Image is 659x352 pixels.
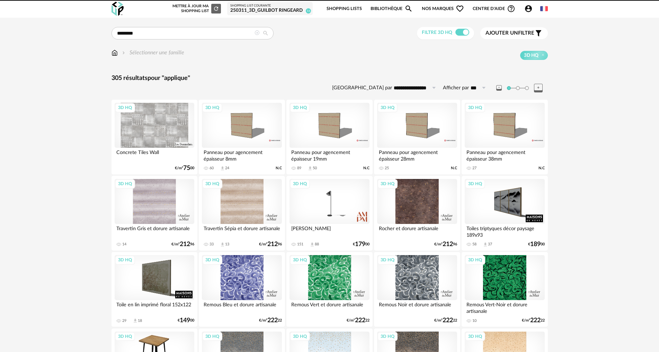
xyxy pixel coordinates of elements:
[230,4,310,8] div: Shopping List courante
[465,300,544,314] div: Remous Vert-Noir et dorure artisanale
[332,85,392,91] label: [GEOGRAPHIC_DATA] par
[434,318,457,323] div: €/m² 22
[377,148,457,162] div: Panneau pour agencement épaisseur 28mm
[371,1,413,17] a: BibliothèqueMagnify icon
[315,242,319,247] div: 88
[267,318,278,323] span: 222
[210,242,214,247] div: 33
[112,2,124,16] img: OXP
[199,176,285,251] a: 3D HQ Travertin Sépia et dorure artisanale 33 Download icon 13 €/m²21296
[148,75,190,81] span: pour "applique"
[199,100,285,174] a: 3D HQ Panneau pour agencement épaisseur 8mm 60 Download icon 24 N.C
[202,148,282,162] div: Panneau pour agencement épaisseur 8mm
[465,255,485,264] div: 3D HQ
[486,30,518,36] span: Ajouter un
[522,318,545,323] div: €/m² 22
[180,318,190,323] span: 149
[112,100,197,174] a: 3D HQ Concrete Tiles Wall €/m²7500
[115,300,194,314] div: Toile en lin imprimé floral 152x122
[486,30,534,37] span: filtre
[290,103,310,112] div: 3D HQ
[115,255,135,264] div: 3D HQ
[377,332,398,341] div: 3D HQ
[374,176,460,251] a: 3D HQ Rocher et dorure artisanale €/m²21296
[290,148,369,162] div: Panneau pour agencement épaisseur 19mm
[202,255,222,264] div: 3D HQ
[524,4,536,13] span: Account Circle icon
[451,166,457,171] span: N.C
[290,255,310,264] div: 3D HQ
[480,27,548,39] button: Ajouter unfiltre Filter icon
[377,255,398,264] div: 3D HQ
[443,318,453,323] span: 222
[267,242,278,247] span: 212
[313,166,317,171] div: 50
[115,179,135,188] div: 3D HQ
[443,242,453,247] span: 212
[374,252,460,327] a: 3D HQ Remous Noir et dorure artisanale €/m²22222
[462,176,547,251] a: 3D HQ Toiles triptyques décor paysage 189x93 58 Download icon 37 €18900
[290,332,310,341] div: 3D HQ
[530,242,541,247] span: 189
[434,242,457,247] div: €/m² 96
[306,8,311,13] span: 16
[112,74,548,82] div: 305 résultats
[122,318,126,323] div: 29
[202,224,282,238] div: Travertin Sépia et dorure artisanale
[377,300,457,314] div: Remous Noir et dorure artisanale
[276,166,282,171] span: N.C
[385,166,389,171] div: 25
[534,29,543,37] span: Filter icon
[308,166,313,171] span: Download icon
[220,242,225,247] span: Download icon
[540,5,548,12] img: fr
[286,252,372,327] a: 3D HQ Remous Vert et dorure artisanale €/m²22222
[456,4,464,13] span: Heart Outline icon
[171,242,194,247] div: €/m² 96
[524,4,533,13] span: Account Circle icon
[112,176,197,251] a: 3D HQ Travertin Gris et dorure artisanale 14 €/m²21296
[230,8,310,14] div: 250311_3D_GUILBOT RINGEARD
[488,242,492,247] div: 37
[112,49,118,57] img: svg+xml;base64,PHN2ZyB3aWR0aD0iMTYiIGhlaWdodD0iMTciIHZpZXdCb3g9IjAgMCAxNiAxNyIgZmlsbD0ibm9uZSIgeG...
[310,242,315,247] span: Download icon
[115,332,135,341] div: 3D HQ
[259,318,282,323] div: €/m² 22
[473,4,515,13] span: Centre d'aideHelp Circle Outline icon
[507,4,515,13] span: Help Circle Outline icon
[290,300,369,314] div: Remous Vert et dorure artisanale
[297,166,301,171] div: 89
[472,242,477,247] div: 58
[171,4,221,13] div: Mettre à jour ma Shopping List
[353,242,369,247] div: € 00
[462,252,547,327] a: 3D HQ Remous Vert-Noir et dorure artisanale 10 €/m²22222
[286,100,372,174] a: 3D HQ Panneau pour agencement épaisseur 19mm 89 Download icon 50 N.C
[175,166,194,171] div: €/m² 00
[422,30,452,35] span: Filtre 3D HQ
[465,224,544,238] div: Toiles triptyques décor paysage 189x93
[115,224,194,238] div: Travertin Gris et dorure artisanale
[213,7,219,10] span: Refresh icon
[462,100,547,174] a: 3D HQ Panneau pour agencement épaisseur 38mm 27 N.C
[404,4,413,13] span: Magnify icon
[377,224,457,238] div: Rocher et dorure artisanale
[112,252,197,327] a: 3D HQ Toile en lin imprimé floral 152x122 29 Download icon 18 €14900
[230,4,310,14] a: Shopping List courante 250311_3D_GUILBOT RINGEARD 16
[210,166,214,171] div: 60
[363,166,369,171] span: N.C
[465,332,485,341] div: 3D HQ
[183,166,190,171] span: 75
[202,103,222,112] div: 3D HQ
[355,242,365,247] span: 179
[465,148,544,162] div: Panneau pour agencement épaisseur 38mm
[202,332,222,341] div: 3D HQ
[443,85,469,91] label: Afficher par
[259,242,282,247] div: €/m² 96
[538,166,545,171] span: N.C
[422,1,464,17] span: Nos marques
[374,100,460,174] a: 3D HQ Panneau pour agencement épaisseur 28mm 25 N.C
[220,166,225,171] span: Download icon
[121,49,126,57] img: svg+xml;base64,PHN2ZyB3aWR0aD0iMTYiIGhlaWdodD0iMTYiIHZpZXdCb3g9IjAgMCAxNiAxNiIgZmlsbD0ibm9uZSIgeG...
[472,166,477,171] div: 27
[297,242,303,247] div: 151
